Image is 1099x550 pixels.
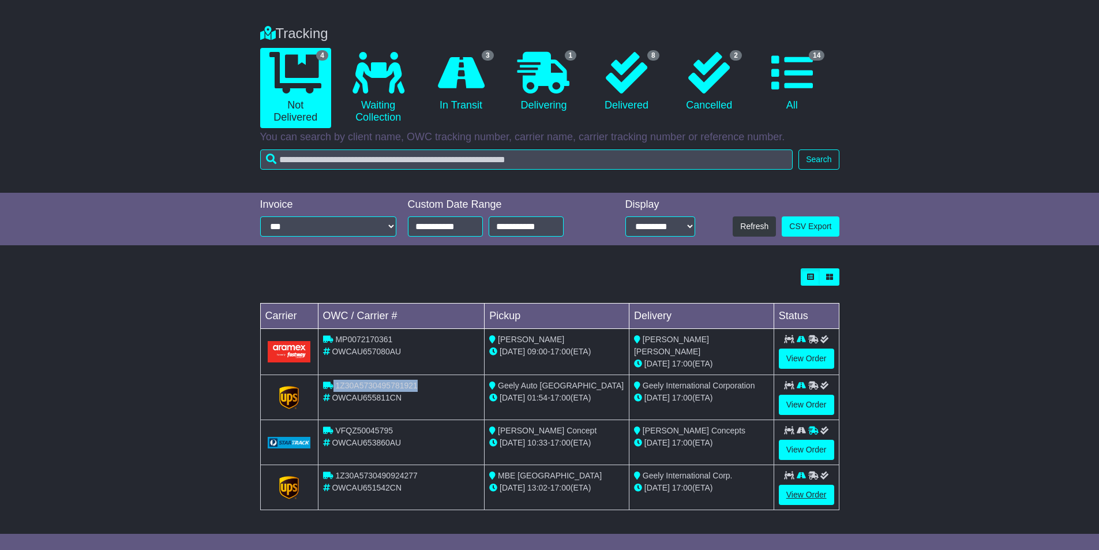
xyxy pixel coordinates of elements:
[489,392,624,404] div: - (ETA)
[260,48,331,128] a: 4 Not Delivered
[260,304,318,329] td: Carrier
[279,386,299,409] img: GetCarrierServiceLogo
[335,381,417,390] span: 1Z30A5730495781921
[550,347,571,356] span: 17:00
[489,346,624,358] div: - (ETA)
[565,50,577,61] span: 1
[425,48,496,116] a: 3 In Transit
[498,471,602,480] span: MBE [GEOGRAPHIC_DATA]
[260,131,839,144] p: You can search by client name, OWC tracking number, carrier name, carrier tracking number or refe...
[527,393,547,402] span: 01:54
[550,438,571,447] span: 17:00
[647,50,659,61] span: 8
[498,335,564,344] span: [PERSON_NAME]
[672,393,692,402] span: 17:00
[644,393,670,402] span: [DATE]
[644,359,670,368] span: [DATE]
[733,216,776,237] button: Refresh
[489,482,624,494] div: - (ETA)
[782,216,839,237] a: CSV Export
[332,347,401,356] span: OWCAU657080AU
[318,304,485,329] td: OWC / Carrier #
[634,358,769,370] div: (ETA)
[527,347,547,356] span: 09:00
[500,393,525,402] span: [DATE]
[674,48,745,116] a: 2 Cancelled
[779,485,834,505] a: View Order
[644,438,670,447] span: [DATE]
[500,438,525,447] span: [DATE]
[779,395,834,415] a: View Order
[482,50,494,61] span: 3
[672,359,692,368] span: 17:00
[408,199,593,211] div: Custom Date Range
[779,349,834,369] a: View Order
[550,393,571,402] span: 17:00
[774,304,839,329] td: Status
[756,48,827,116] a: 14 All
[335,471,417,480] span: 1Z30A5730490924277
[508,48,579,116] a: 1 Delivering
[332,393,402,402] span: OWCAU655811CN
[644,483,670,492] span: [DATE]
[500,483,525,492] span: [DATE]
[254,25,845,42] div: Tracking
[591,48,662,116] a: 8 Delivered
[268,341,311,362] img: Aramex.png
[268,437,311,448] img: GetCarrierServiceLogo
[672,438,692,447] span: 17:00
[634,335,709,356] span: [PERSON_NAME] [PERSON_NAME]
[634,482,769,494] div: (ETA)
[550,483,571,492] span: 17:00
[489,437,624,449] div: - (ETA)
[343,48,414,128] a: Waiting Collection
[643,381,755,390] span: Geely International Corporation
[498,426,597,435] span: [PERSON_NAME] Concept
[730,50,742,61] span: 2
[809,50,824,61] span: 14
[625,199,695,211] div: Display
[643,426,745,435] span: [PERSON_NAME] Concepts
[527,483,547,492] span: 13:02
[527,438,547,447] span: 10:33
[335,426,393,435] span: VFQZ50045795
[643,471,733,480] span: Geely International Corp.
[332,483,402,492] span: OWCAU651542CN
[332,438,401,447] span: OWCAU653860AU
[798,149,839,170] button: Search
[672,483,692,492] span: 17:00
[498,381,624,390] span: Geely Auto [GEOGRAPHIC_DATA]
[260,199,396,211] div: Invoice
[634,437,769,449] div: (ETA)
[629,304,774,329] td: Delivery
[485,304,629,329] td: Pickup
[279,476,299,499] img: GetCarrierServiceLogo
[779,440,834,460] a: View Order
[316,50,328,61] span: 4
[500,347,525,356] span: [DATE]
[335,335,392,344] span: MP0072170361
[634,392,769,404] div: (ETA)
